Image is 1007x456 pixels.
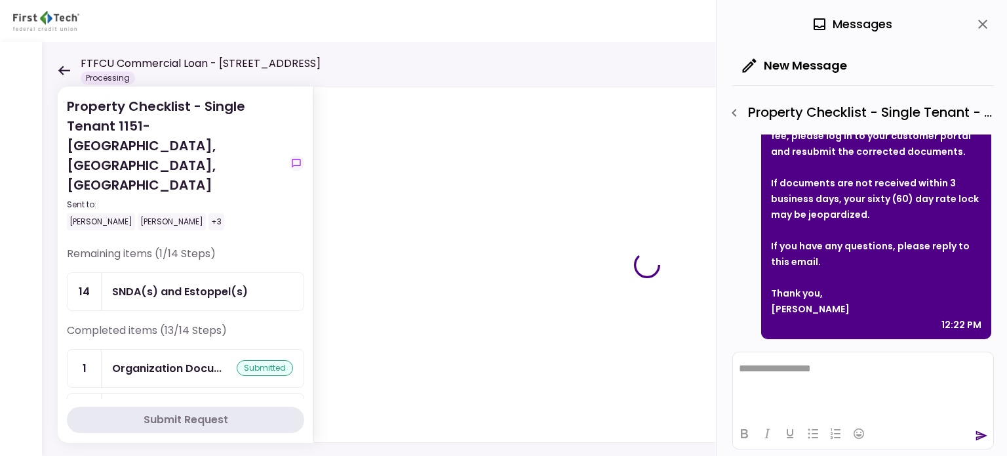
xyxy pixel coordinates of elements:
[138,213,206,230] div: [PERSON_NAME]
[67,96,283,230] div: Property Checklist - Single Tenant 1151-[GEOGRAPHIC_DATA], [GEOGRAPHIC_DATA], [GEOGRAPHIC_DATA]
[67,246,304,272] div: Remaining items (1/14 Steps)
[771,238,981,301] div: If you have any questions, please reply to this email. Thank you,
[732,49,858,83] button: New Message
[67,349,304,388] a: 1Organization Documents for Borrowing Entitysubmitted
[848,425,870,443] button: Emojis
[67,272,304,311] a: 14SNDA(s) and Estoppel(s)
[771,175,981,222] div: If documents are not received within 3 business days, your sixty (60) day rate lock may be jeopar...
[68,394,102,431] div: 2
[13,11,79,31] img: Partner icon
[812,14,892,34] div: Messages
[756,425,778,443] button: Italic
[237,360,293,376] div: submitted
[733,425,755,443] button: Bold
[67,199,283,211] div: Sent to:
[733,352,993,418] iframe: Rich Text Area
[941,317,981,333] div: 12:22 PM
[975,429,988,442] button: send
[825,425,847,443] button: Numbered list
[112,360,222,377] div: Organization Documents for Borrowing Entity
[67,393,304,432] a: 2EIN Letterapproved
[779,425,801,443] button: Underline
[81,56,321,72] h1: FTFCU Commercial Loan - [STREET_ADDRESS]
[67,323,304,349] div: Completed items (13/14 Steps)
[144,412,228,428] div: Submit Request
[68,350,102,387] div: 1
[972,13,994,35] button: close
[723,102,994,124] div: Property Checklist - Single Tenant - Organization Documents for Borrowing Entity
[67,213,135,230] div: [PERSON_NAME]
[67,407,304,433] button: Submit Request
[802,425,824,443] button: Bullet list
[288,155,304,171] button: show-messages
[68,273,102,310] div: 14
[208,213,224,230] div: +3
[112,283,248,300] div: SNDA(s) and Estoppel(s)
[81,72,135,85] div: Processing
[771,301,981,317] div: [PERSON_NAME]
